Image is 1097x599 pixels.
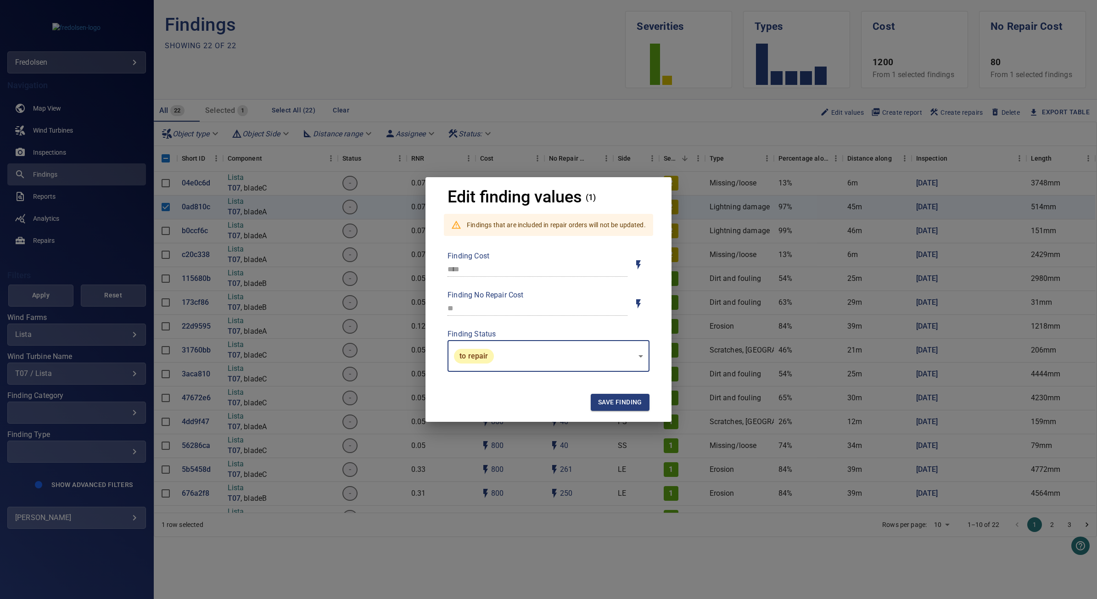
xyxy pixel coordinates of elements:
[448,291,627,299] label: Finding No Repair Cost
[448,340,649,372] div: to repair
[448,188,582,207] h1: Edit finding values
[598,397,642,408] span: Save finding
[448,330,649,338] label: Finding Status
[586,193,596,202] h4: (1)
[454,352,493,360] span: to repair
[448,252,627,260] label: Finding Cost
[591,394,649,411] button: Save finding
[627,293,649,315] button: Toggle for auto / manual values
[627,254,649,276] button: Toggle for auto / manual values
[467,217,646,233] div: Findings that are included in repair orders will not be updated.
